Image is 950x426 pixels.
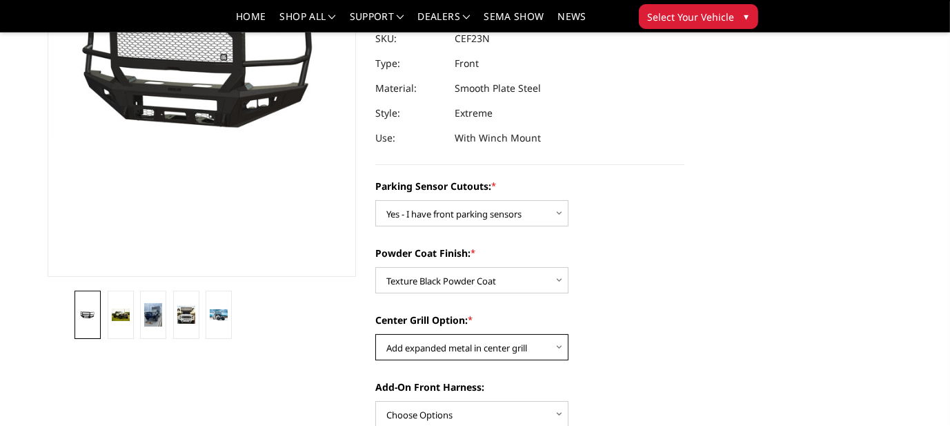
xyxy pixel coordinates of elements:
img: 2023-2025 Ford F450-550 - DBL Designs Custom Product - A2 Series - Extreme Front Bumper (winch mo... [112,309,130,320]
dt: SKU: [375,26,444,51]
label: Center Grill Option: [375,313,684,327]
dt: Style: [375,101,444,126]
img: 2023-2025 Ford F450-550 - DBL Designs Custom Product - A2 Series - Extreme Front Bumper (winch mo... [144,303,162,327]
a: SEMA Show [484,12,544,32]
a: Support [350,12,404,32]
dt: Use: [375,126,444,151]
label: Powder Coat Finish: [375,246,684,260]
dd: CEF23N [455,26,490,51]
img: 2023-2025 Ford F450-550 - DBL Designs Custom Product - A2 Series - Extreme Front Bumper (winch mo... [79,311,97,319]
img: 2023-2025 Ford F450-550 - DBL Designs Custom Product - A2 Series - Extreme Front Bumper (winch mo... [210,309,228,320]
dd: Extreme [455,101,493,126]
a: shop all [280,12,336,32]
dt: Material: [375,76,444,101]
label: Parking Sensor Cutouts: [375,179,684,193]
dd: Front [455,51,479,76]
span: ▾ [744,9,749,23]
span: Select Your Vehicle [648,10,735,24]
a: Dealers [418,12,471,32]
dd: Smooth Plate Steel [455,76,541,101]
dd: With Winch Mount [455,126,541,151]
a: Home [236,12,266,32]
button: Select Your Vehicle [639,4,758,29]
a: News [557,12,586,32]
dt: Type: [375,51,444,76]
img: 2023-2025 Ford F450-550 - DBL Designs Custom Product - A2 Series - Extreme Front Bumper (winch mo... [177,306,195,324]
iframe: Chat Widget [881,360,950,426]
label: Add-On Front Harness: [375,380,684,394]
